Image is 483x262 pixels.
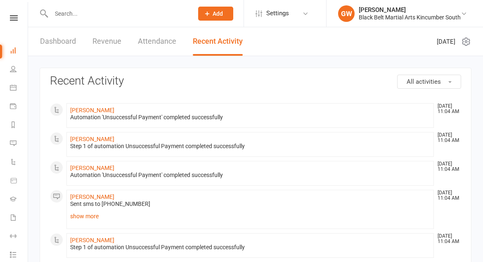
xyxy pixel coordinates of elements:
[10,79,28,98] a: Calendar
[92,27,121,56] a: Revenue
[359,6,461,14] div: [PERSON_NAME]
[10,172,28,191] a: Product Sales
[338,5,355,22] div: GW
[70,172,430,179] div: Automation 'Unsuccessful Payment' completed successfully
[433,132,461,143] time: [DATE] 11:04 AM
[433,190,461,201] time: [DATE] 11:04 AM
[70,201,150,207] span: Sent sms to [PHONE_NUMBER]
[40,27,76,56] a: Dashboard
[70,143,430,150] div: Step 1 of automation Unsuccessful Payment completed successfully
[70,237,114,243] a: [PERSON_NAME]
[266,4,289,23] span: Settings
[70,165,114,171] a: [PERSON_NAME]
[49,8,187,19] input: Search...
[70,136,114,142] a: [PERSON_NAME]
[138,27,176,56] a: Attendance
[70,210,430,222] a: show more
[70,114,430,121] div: Automation 'Unsuccessful Payment' completed successfully
[213,10,223,17] span: Add
[433,104,461,114] time: [DATE] 11:04 AM
[198,7,233,21] button: Add
[10,61,28,79] a: People
[10,98,28,116] a: Payments
[437,37,455,47] span: [DATE]
[433,161,461,172] time: [DATE] 11:04 AM
[359,14,461,21] div: Black Belt Martial Arts Kincumber South
[70,244,430,251] div: Step 1 of automation Unsuccessful Payment completed successfully
[10,42,28,61] a: Dashboard
[433,234,461,244] time: [DATE] 11:04 AM
[193,27,243,56] a: Recent Activity
[10,116,28,135] a: Reports
[407,78,441,85] span: All activities
[70,107,114,113] a: [PERSON_NAME]
[70,194,114,200] a: [PERSON_NAME]
[50,75,461,87] h3: Recent Activity
[397,75,461,89] button: All activities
